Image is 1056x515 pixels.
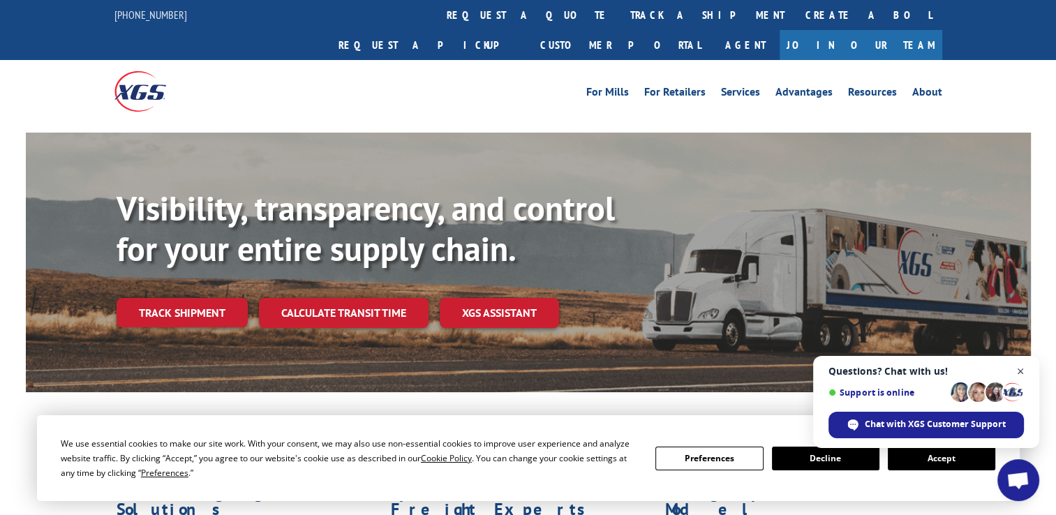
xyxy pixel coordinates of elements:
b: Visibility, transparency, and control for your entire supply chain. [117,186,615,270]
span: Questions? Chat with us! [828,366,1024,377]
div: Chat with XGS Customer Support [828,412,1024,438]
a: Join Our Team [780,30,942,60]
button: Decline [772,447,879,470]
a: About [912,87,942,102]
div: Open chat [997,459,1039,501]
span: Chat with XGS Customer Support [865,418,1006,431]
div: We use essential cookies to make our site work. With your consent, we may also use non-essential ... [61,436,639,480]
a: Agent [711,30,780,60]
span: Cookie Policy [421,452,472,464]
a: Advantages [775,87,833,102]
span: Preferences [141,467,188,479]
a: For Mills [586,87,629,102]
button: Accept [888,447,995,470]
span: Close chat [1012,363,1029,380]
a: For Retailers [644,87,706,102]
span: Support is online [828,387,946,398]
a: Track shipment [117,298,248,327]
a: Request a pickup [328,30,530,60]
a: Services [721,87,760,102]
a: Calculate transit time [259,298,429,328]
button: Preferences [655,447,763,470]
div: Cookie Consent Prompt [37,415,1020,501]
a: [PHONE_NUMBER] [114,8,187,22]
a: Customer Portal [530,30,711,60]
a: XGS ASSISTANT [440,298,559,328]
a: Resources [848,87,897,102]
